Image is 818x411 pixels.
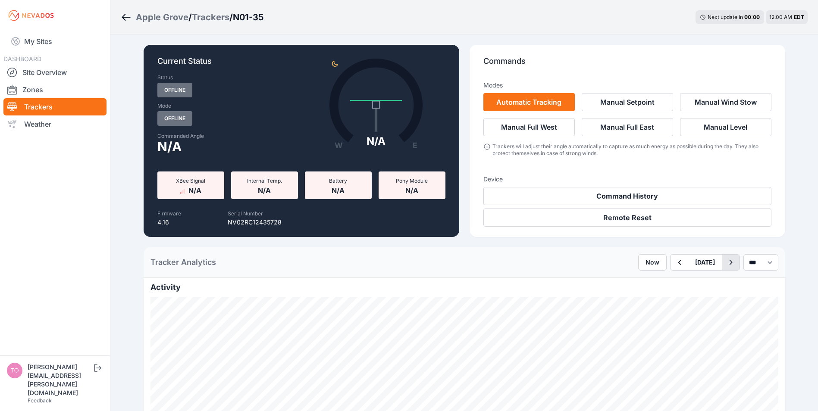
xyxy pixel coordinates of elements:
[769,14,792,20] span: 12:00 AM
[708,14,743,20] span: Next update in
[157,141,182,152] span: N/A
[247,177,282,184] span: Internal Temp.
[136,11,188,23] a: Apple Grove
[3,115,107,133] a: Weather
[121,6,263,28] nav: Breadcrumb
[3,31,107,52] a: My Sites
[7,363,22,378] img: tomasz.barcz@energix-group.com
[483,209,771,227] button: Remote Reset
[367,134,385,148] div: N/A
[188,11,192,23] span: /
[582,93,673,111] button: Manual Setpoint
[396,177,428,184] span: Pony Module
[483,55,771,74] p: Commands
[7,9,55,22] img: Nevados
[3,81,107,98] a: Zones
[157,133,296,140] label: Commanded Angle
[28,397,52,404] a: Feedback
[405,184,418,195] span: N/A
[233,11,263,23] h3: N01-35
[3,55,41,62] span: DASHBOARD
[258,184,271,195] span: N/A
[157,103,171,109] label: Mode
[680,118,771,136] button: Manual Level
[688,255,722,270] button: [DATE]
[188,184,201,195] span: N/A
[744,14,760,21] div: 00 : 00
[28,363,92,397] div: [PERSON_NAME][EMAIL_ADDRESS][PERSON_NAME][DOMAIN_NAME]
[157,218,181,227] p: 4.16
[157,111,192,126] span: Offline
[483,81,503,90] h3: Modes
[192,11,229,23] a: Trackers
[492,143,771,157] div: Trackers will adjust their angle automatically to capture as much energy as possible during the d...
[150,256,216,268] h2: Tracker Analytics
[3,98,107,115] a: Trackers
[329,177,347,184] span: Battery
[157,74,173,81] label: Status
[582,118,673,136] button: Manual Full East
[157,210,181,217] label: Firmware
[332,184,345,195] span: N/A
[483,187,771,205] button: Command History
[157,83,192,97] span: Offline
[483,175,771,184] h3: Device
[794,14,804,20] span: EDT
[176,177,205,184] span: XBee Signal
[229,11,233,23] span: /
[228,210,263,217] label: Serial Number
[228,218,282,227] p: NV02RC12435728
[483,118,575,136] button: Manual Full West
[157,55,445,74] p: Current Status
[150,281,778,293] h2: Activity
[638,254,667,271] button: Now
[483,93,575,111] button: Automatic Tracking
[3,64,107,81] a: Site Overview
[680,93,771,111] button: Manual Wind Stow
